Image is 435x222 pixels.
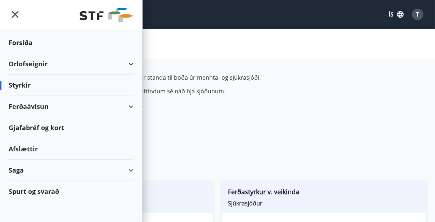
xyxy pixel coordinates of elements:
div: Orlofseignir [9,53,134,75]
p: Hámarksupphæð styrks miðast við að lágmarksréttindum sé náð hjá sjóðunum. [9,87,349,95]
div: Saga [9,160,134,181]
span: Sjúkrasjóður [228,199,420,207]
button: ÍS [385,8,408,21]
div: Forsíða [9,32,134,53]
p: Fyrir frekari upplýsingar má snúa sér til skrifstofu. [9,101,349,109]
span: Ferðastyrkur v. veikinda [228,187,420,199]
button: T [409,6,426,23]
div: Gjafabréf og kort [9,117,134,138]
div: Styrkir [9,75,134,96]
div: Spurt og svarað [9,181,134,202]
span: T [416,10,420,18]
div: Ferðaávísun [9,96,134,117]
img: union_logo [80,8,134,22]
button: menu [9,8,22,21]
p: Hér fyrir neðan getur þú sótt um þá styrki sem þér standa til boða úr mennta- og sjúkrasjóði. [9,74,349,81]
div: Afslættir [9,138,134,160]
